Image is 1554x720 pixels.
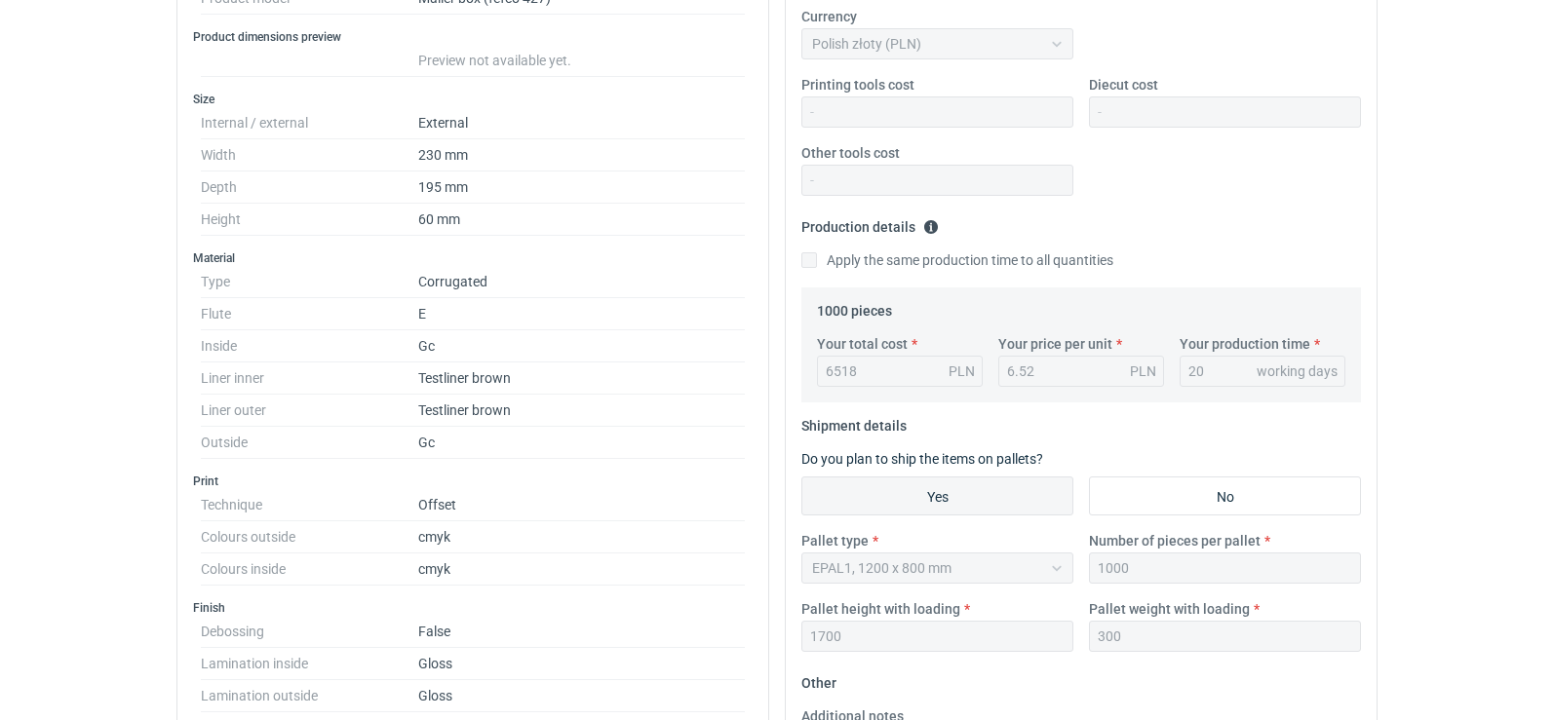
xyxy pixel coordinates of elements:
[418,330,745,362] dd: Gc
[1089,531,1261,550] label: Number of pieces per pallet
[201,427,418,459] dt: Outside
[418,362,745,395] dd: Testliner brown
[201,171,418,204] dt: Depth
[201,489,418,521] dt: Technique
[418,266,745,298] dd: Corrugated
[418,427,745,459] dd: Gc
[201,362,418,395] dt: Liner inner
[201,330,418,362] dt: Inside
[193,600,753,616] h3: Finish
[801,75,914,95] label: Printing tools cost
[418,298,745,330] dd: E
[1257,361,1338,381] div: working days
[1180,334,1310,354] label: Your production time
[949,361,975,381] div: PLN
[193,250,753,266] h3: Material
[201,139,418,171] dt: Width
[193,29,753,45] h3: Product dimensions preview
[201,266,418,298] dt: Type
[1089,599,1250,619] label: Pallet weight with loading
[418,139,745,171] dd: 230 mm
[418,553,745,586] dd: cmyk
[201,521,418,553] dt: Colours outside
[201,107,418,139] dt: Internal / external
[418,680,745,712] dd: Gloss
[801,410,907,434] legend: Shipment details
[418,395,745,427] dd: Testliner brown
[998,334,1112,354] label: Your price per unit
[418,616,745,648] dd: False
[817,334,908,354] label: Your total cost
[418,521,745,553] dd: cmyk
[193,474,753,489] h3: Print
[801,531,869,550] label: Pallet type
[418,648,745,680] dd: Gloss
[1130,361,1156,381] div: PLN
[817,295,892,319] legend: 1000 pieces
[418,53,571,68] span: Preview not available yet.
[801,250,1113,270] label: Apply the same production time to all quantities
[418,107,745,139] dd: External
[418,171,745,204] dd: 195 mm
[201,204,418,236] dt: Height
[801,211,939,235] legend: Production details
[201,298,418,330] dt: Flute
[801,667,836,691] legend: Other
[193,92,753,107] h3: Size
[201,553,418,586] dt: Colours inside
[801,7,857,26] label: Currency
[801,599,960,619] label: Pallet height with loading
[418,204,745,236] dd: 60 mm
[1089,75,1158,95] label: Diecut cost
[201,616,418,648] dt: Debossing
[201,395,418,427] dt: Liner outer
[801,451,1043,467] label: Do you plan to ship the items on pallets?
[801,143,900,163] label: Other tools cost
[418,489,745,521] dd: Offset
[201,648,418,680] dt: Lamination inside
[201,680,418,712] dt: Lamination outside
